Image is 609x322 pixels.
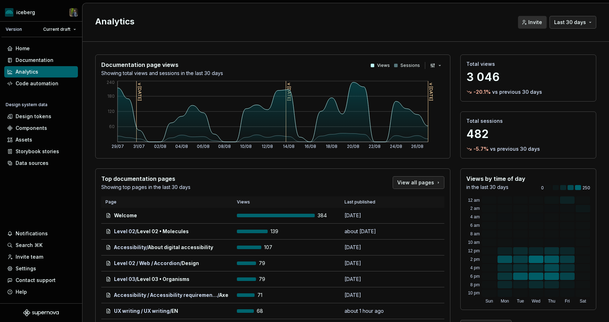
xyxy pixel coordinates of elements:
text: Sat [580,299,586,304]
text: 10 am [468,240,480,245]
span: / [180,260,182,267]
span: Welcome [114,212,137,219]
a: Data sources [4,157,78,169]
tspan: 120 [108,109,115,114]
tspan: 180 [107,93,115,99]
tspan: 31/07 [133,144,145,149]
tspan: 24/08 [390,144,402,149]
span: 79 [259,260,277,267]
a: Home [4,43,78,54]
p: -20.1 % [473,88,491,96]
p: [DATE] [345,212,398,219]
span: Axe [219,292,228,299]
text: 2 am [470,206,480,211]
text: 8 am [470,231,480,236]
span: / [146,244,148,251]
p: about 1 hour ago [345,307,398,315]
p: Views by time of day [466,174,525,183]
a: Components [4,122,78,134]
p: Showing total views and sessions in the last 30 days [101,70,223,77]
tspan: 240 [107,80,115,85]
span: Accessibility / Accessibility requirements / Coded web requirements [114,292,217,299]
text: Thu [548,299,556,304]
div: Code automation [16,80,58,87]
span: EN [171,307,178,315]
div: Analytics [16,68,38,75]
a: Documentation [4,54,78,66]
span: 107 [264,244,283,251]
text: 12 am [468,198,480,203]
button: Last 30 days [550,16,596,29]
button: Notifications [4,228,78,239]
a: Storybook stories [4,146,78,157]
tspan: 20/08 [347,144,359,149]
tspan: 14/08 [283,144,295,149]
span: Level 03 [114,276,135,283]
div: Invite team [16,253,43,260]
th: Page [101,196,233,208]
p: [DATE] [345,260,398,267]
p: about [DATE] [345,228,398,235]
p: [DATE] [345,292,398,299]
span: About digital accessibility [148,244,213,251]
span: 68 [257,307,275,315]
span: Accessibility [114,244,146,251]
p: vs previous 30 days [492,88,542,96]
span: Design [182,260,199,267]
button: Search ⌘K [4,240,78,251]
button: icebergSimon Désilets [1,5,81,20]
text: 6 am [470,223,480,228]
img: Simon Désilets [69,8,78,17]
text: 2 pm [470,257,480,262]
span: 384 [318,212,336,219]
button: Help [4,286,78,298]
a: Invite team [4,251,78,263]
span: UX writing / UX writing [114,307,170,315]
span: Last 30 days [554,19,586,26]
a: Analytics [4,66,78,77]
text: 8 pm [470,282,480,287]
tspan: v [DATE] [286,83,292,101]
text: Sun [485,299,493,304]
text: Mon [501,299,509,304]
tspan: 10/08 [240,144,252,149]
div: Design tokens [16,113,51,120]
svg: Supernova Logo [23,309,59,316]
div: Storybook stories [16,148,59,155]
div: Settings [16,265,36,272]
tspan: 18/08 [326,144,337,149]
tspan: 06/08 [197,144,210,149]
tspan: 12/08 [262,144,273,149]
img: 418c6d47-6da6-4103-8b13-b5999f8989a1.png [5,8,13,17]
a: Design tokens [4,111,78,122]
p: [DATE] [345,244,398,251]
p: Total views [466,61,590,68]
p: in the last 30 days [466,184,525,191]
text: 12 pm [468,248,480,253]
p: Showing top pages in the last 30 days [101,184,190,191]
span: Level 03 • Organisms [137,276,189,283]
span: / [135,228,137,235]
tspan: v [DATE] [428,83,434,101]
p: vs previous 30 days [490,145,540,153]
span: / [170,307,171,315]
text: 10 pm [468,291,480,295]
p: Total sessions [466,117,590,125]
div: Notifications [16,230,48,237]
p: [DATE] [345,276,398,283]
span: View all pages [397,179,434,186]
div: Home [16,45,30,52]
span: Level 02 / Web / Accordion [114,260,180,267]
h2: Analytics [95,16,510,27]
div: Design system data [6,102,47,108]
th: Last published [340,196,402,208]
span: 71 [257,292,276,299]
div: Contact support [16,277,56,284]
p: 482 [466,127,590,141]
button: Current draft [40,24,79,34]
p: 0 [541,185,544,191]
div: Components [16,125,47,132]
tspan: 60 [109,124,115,129]
tspan: 08/08 [218,144,231,149]
th: Views [233,196,340,208]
